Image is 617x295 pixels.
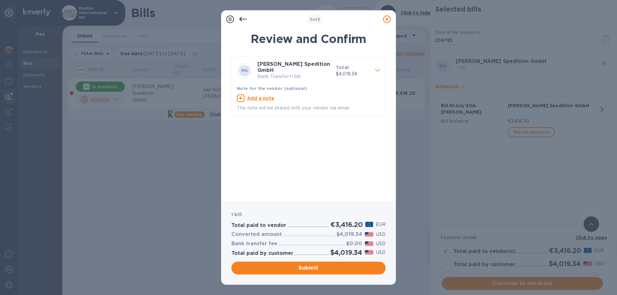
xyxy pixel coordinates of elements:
img: USD [365,232,373,237]
span: 3 [310,17,312,22]
p: EUR [376,221,386,228]
img: USD [365,250,373,255]
p: Bank Transfer • 1 bill [257,73,331,80]
p: USD [376,231,386,238]
b: of 3 [310,17,320,22]
h3: Converted amount [231,231,282,238]
h3: Total paid to vendor [231,222,286,229]
b: [PERSON_NAME] Spedition GmbH [257,61,330,73]
b: MG [241,68,248,73]
div: MG[PERSON_NAME] Spedition GmbHBank Transfer•1 billTotal$4,019.34Note for the vendor (optional)Add... [237,61,380,111]
h3: Total paid by customer [231,250,293,256]
h3: $4,019.34 [336,231,362,238]
p: $4,019.34 [336,71,370,77]
p: This note will be shared with your vendor via email [237,105,380,111]
h3: $0.00 [346,241,362,247]
h2: $4,019.34 [330,248,362,256]
img: USD [365,241,373,246]
p: USD [376,249,386,256]
b: Total [336,65,349,70]
p: USD [376,240,386,247]
span: Submit [237,264,380,272]
h2: €3,416.20 [330,221,362,229]
button: Submit [231,262,386,274]
u: Add a note [247,96,274,101]
b: Note for the vendor (optional) [237,86,307,91]
h1: Review and Confirm [231,32,386,46]
b: 1 bill [231,212,242,217]
h3: Bank transfer fee [231,241,277,247]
